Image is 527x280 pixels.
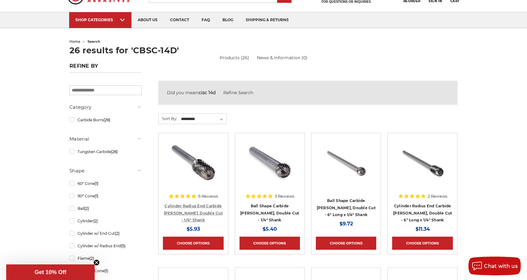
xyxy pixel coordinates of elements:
span: search [88,39,100,44]
span: (2) [115,231,120,236]
a: home [69,39,80,44]
a: shipping & returns [240,12,295,28]
a: Ball Shape Carbide [PERSON_NAME], Double Cut - 1/4" Shank [240,204,299,222]
span: $9.72 [339,221,353,227]
span: (2) [89,256,94,261]
img: CBSD-5DL Long reach double cut carbide rotary burr, ball shape 1/4 inch shank [321,138,371,187]
a: Cylinder [69,215,142,226]
div: Get 10% OffClose teaser [6,264,95,280]
label: Sort By: [159,114,177,123]
select: Sort By: [180,114,226,124]
img: Round End Cylinder shape carbide bur 1/4" shank [168,138,218,187]
span: 3 Reviews [275,194,294,198]
a: Tungsten Carbide [69,146,142,157]
a: Choose Options [240,237,300,250]
strong: cisc 14d [199,90,216,95]
button: Close teaser [93,259,100,266]
h5: Refine by [69,63,142,73]
span: (1) [95,194,98,198]
span: Get 10% Off [35,269,66,275]
a: Ball [69,203,142,214]
a: Flame [69,253,142,264]
div: Did you mean: [167,89,449,96]
a: CBSD-5DL Long reach double cut carbide rotary burr, ball shape 1/4 inch shank [316,138,376,198]
span: Chat with us [484,263,518,269]
a: Ball Shape Carbide [PERSON_NAME], Double Cut - 6" Long x 1/4" Shank [317,198,376,217]
a: Refine Search [223,90,253,95]
a: Choose Options [392,237,453,250]
span: (1) [104,268,108,273]
a: about us [131,12,164,28]
a: faq [195,12,216,28]
span: (26) [103,118,110,122]
a: ball shape carbide bur 1/4" shank [240,138,300,198]
span: $5.40 [263,226,277,232]
button: Chat with us [468,257,521,275]
a: News & Information (0) [257,55,307,61]
h5: Material [69,135,142,143]
a: Choose Options [316,237,376,250]
a: blog [216,12,240,28]
a: Cylinder Radius End Carbide [PERSON_NAME], Double Cut - 1/4" Shank [164,204,223,222]
a: Cylinder w/ End Cut [69,228,142,239]
a: Cylinder Radius End Carbide [PERSON_NAME], Double Cut - 6" Long x 1/4" Shank [393,204,452,222]
span: 9 Reviews [198,194,218,198]
span: (5) [121,244,126,248]
div: SHOP CATEGORIES [75,17,125,22]
span: $5.93 [187,226,200,232]
h1: 26 results for 'CBSC-14D' [69,46,458,55]
a: Round End Cylinder shape carbide bur 1/4" shank [163,138,223,198]
span: $11.34 [415,226,430,232]
a: contact [164,12,195,28]
a: Cylinder w/ Radius End [69,240,142,251]
img: ball shape carbide bur 1/4" shank [245,138,295,187]
a: Choose Options [163,237,223,250]
span: (26) [111,149,118,154]
h5: Shape [69,167,142,175]
h5: Category [69,104,142,111]
a: Products (26) [220,55,249,60]
span: 2 Reviews [428,194,447,198]
span: (1) [95,181,98,186]
a: Carbide Burrs [69,114,142,125]
a: 90° Cone [69,191,142,201]
span: (2) [93,219,98,223]
a: Inverted Cone [69,265,142,276]
a: CBSC-5DL Long reach double cut carbide rotary burr, cylinder radius end cut shape 1/4 inch shank [392,138,453,198]
a: 60° Cone [69,178,142,189]
img: CBSC-5DL Long reach double cut carbide rotary burr, cylinder radius end cut shape 1/4 inch shank [398,138,448,187]
span: (2) [84,206,89,211]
